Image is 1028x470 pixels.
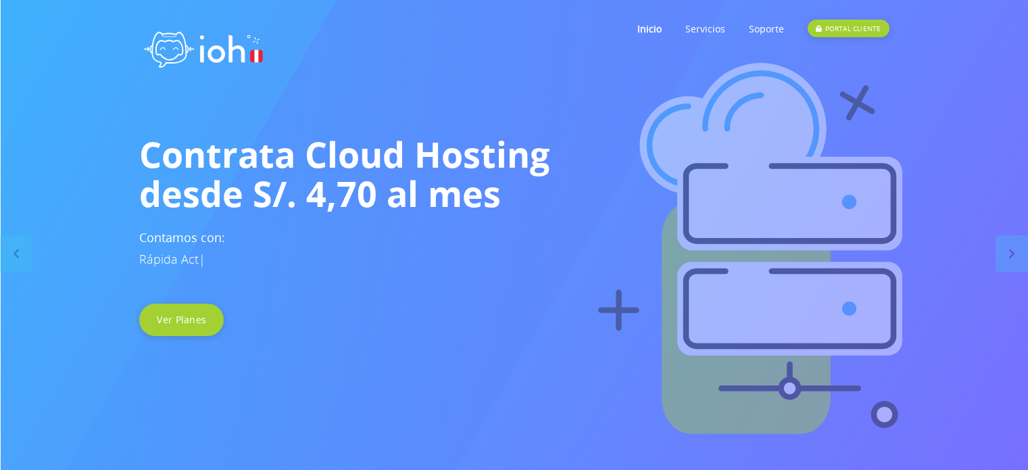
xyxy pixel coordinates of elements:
[749,2,784,55] a: Soporte
[199,251,205,267] span: |
[637,2,662,55] a: Inicio
[139,227,889,270] h3: Contamos con:
[139,17,268,77] img: logo ioh
[685,2,725,55] a: Servicios
[808,2,889,55] a: PORTAL CLIENTE
[139,304,224,336] a: Ver Planes
[139,251,199,267] span: Rápida Act
[808,20,889,37] div: PORTAL CLIENTE
[139,135,889,213] h1: Contrata Cloud Hosting desde S/. 4,70 al mes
